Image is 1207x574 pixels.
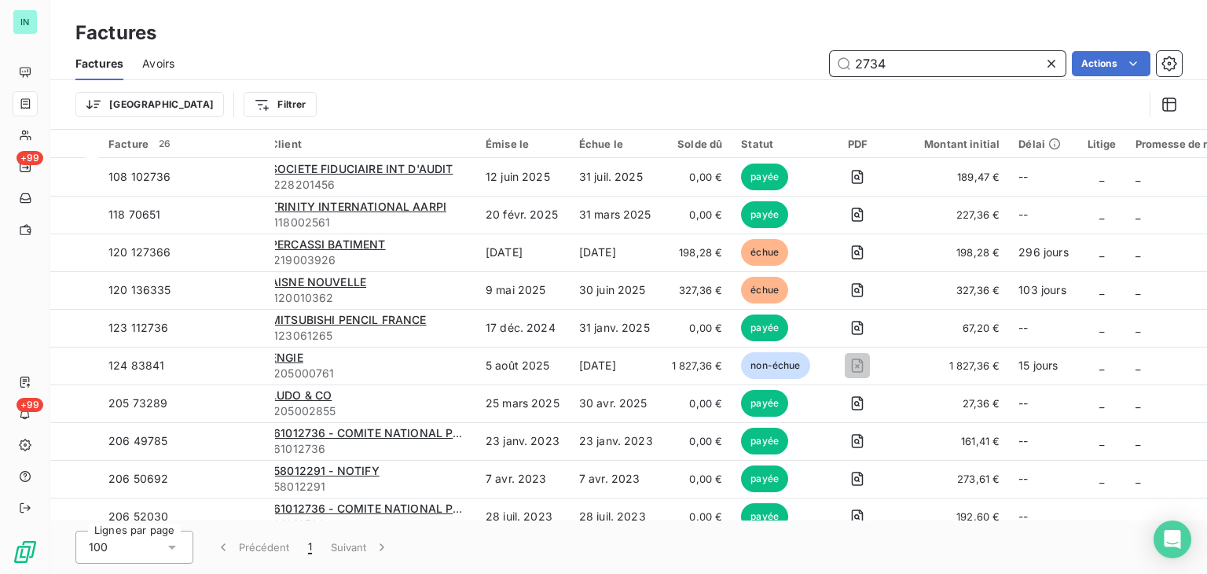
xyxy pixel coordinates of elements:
[741,164,788,190] span: payée
[108,138,149,150] span: Facture
[1088,138,1117,150] div: Litige
[299,535,321,560] button: 1
[108,245,171,259] span: 120 127366
[672,169,723,185] span: 0,00 €
[476,460,570,498] td: 7 avr. 2023
[570,422,662,460] td: 23 janv. 2023
[741,138,809,150] div: Statut
[1018,138,1068,150] div: Délai
[905,282,1000,298] span: 327,36 €
[1135,434,1140,447] span: _
[270,237,386,251] span: PERCASSI BATIMENT
[1099,283,1104,296] span: _
[17,398,43,412] span: +99
[1135,510,1140,523] span: _
[741,465,788,492] span: payée
[1099,208,1104,221] span: _
[741,390,788,417] span: payée
[905,138,1000,150] div: Montant initial
[1099,170,1104,183] span: _
[476,196,570,234] td: 20 févr. 2025
[476,234,570,271] td: [DATE]
[108,321,169,334] span: 123 112736
[1135,170,1140,183] span: _
[741,352,809,379] span: non-échue
[75,19,156,47] h3: Factures
[270,479,467,495] span: I58012291
[476,422,570,460] td: 23 janv. 2023
[270,138,467,150] div: Client
[1072,51,1150,76] button: Actions
[270,177,467,193] span: I228201456
[476,385,570,422] td: 25 mars 2025
[476,498,570,535] td: 28 juil. 2023
[108,396,167,410] span: 205 73289
[672,396,723,411] span: 0,00 €
[741,277,788,304] span: échue
[270,290,467,306] span: I120010362
[108,170,171,183] span: 108 102736
[476,271,570,309] td: 9 mai 2025
[905,509,1000,524] span: 192,60 €
[270,441,467,457] span: I61012736
[905,207,1000,223] span: 227,36 €
[741,201,788,228] span: payée
[1099,321,1104,334] span: _
[672,433,723,449] span: 0,00 €
[270,313,427,326] span: MITSUBISHI PENCIL FRANCE
[672,245,723,260] span: 198,28 €
[476,158,570,196] td: 12 juin 2025
[741,503,788,530] span: payée
[270,517,467,532] span: I61012736
[905,396,1000,411] span: 27,36 €
[672,471,723,487] span: 0,00 €
[89,539,108,555] span: 100
[570,385,662,422] td: 30 avr. 2025
[1135,208,1140,221] span: _
[270,502,575,515] span: I61012736 - COMITE NATIONAL PROMOTION DE L'OEUF
[570,234,662,271] td: [DATE]
[13,9,38,35] div: IN
[1009,271,1077,309] td: 103 jours
[108,208,160,221] span: 118 70651
[905,471,1000,487] span: 273,61 €
[270,351,303,364] span: ENGIE
[570,498,662,535] td: 28 juil. 2023
[672,282,723,298] span: 327,36 €
[905,358,1000,373] span: 1 827,36 €
[17,151,43,165] span: +99
[1135,396,1140,410] span: _
[570,271,662,309] td: 30 juin 2025
[570,460,662,498] td: 7 avr. 2023
[270,275,366,289] span: AISNE NOUVELLE
[741,239,788,266] span: échue
[108,359,164,372] span: 124 83841
[1099,396,1104,410] span: _
[155,137,174,151] span: 26
[570,158,662,196] td: 31 juil. 2025
[1135,245,1140,259] span: _
[75,56,123,72] span: Factures
[829,138,886,150] div: PDF
[270,464,380,477] span: I58012291 - NOTIFY
[108,510,168,523] span: 206 52030
[905,245,1000,260] span: 198,28 €
[672,358,723,373] span: 1 827,36 €
[206,535,299,560] button: Précédent
[108,472,168,485] span: 206 50692
[1009,196,1077,234] td: --
[1009,460,1077,498] td: --
[672,509,723,524] span: 0,00 €
[308,540,312,554] span: 1
[1009,347,1077,385] td: 15 jours
[108,283,171,296] span: 120 136335
[244,92,316,117] button: Filtrer
[476,347,570,385] td: 5 août 2025
[486,138,560,150] div: Émise le
[672,320,723,336] span: 0,00 €
[905,433,1000,449] span: 161,41 €
[270,200,446,213] span: TRINITY INTERNATIONAL AARPI
[270,403,467,419] span: I205002855
[1135,472,1140,485] span: _
[1009,158,1077,196] td: --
